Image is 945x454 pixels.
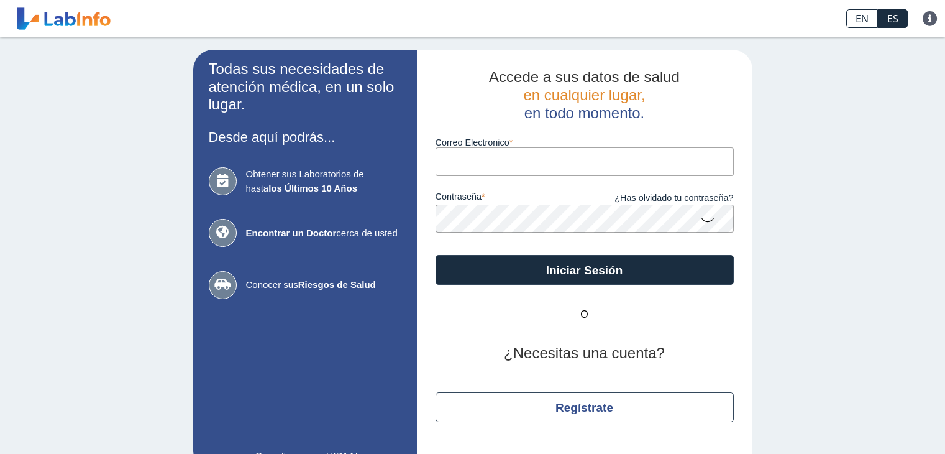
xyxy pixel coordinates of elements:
span: Conocer sus [246,278,401,292]
h3: Desde aquí podrás... [209,129,401,145]
iframe: Help widget launcher [834,405,931,440]
h2: Todas sus necesidades de atención médica, en un solo lugar. [209,60,401,114]
label: Correo Electronico [436,137,734,147]
b: Riesgos de Salud [298,279,376,290]
span: en todo momento. [524,104,644,121]
button: Iniciar Sesión [436,255,734,285]
span: en cualquier lugar, [523,86,645,103]
label: contraseña [436,192,585,205]
button: Regístrate [436,392,734,422]
b: Encontrar un Doctor [246,228,337,238]
span: Accede a sus datos de salud [489,68,680,85]
a: EN [846,9,878,28]
span: Obtener sus Laboratorios de hasta [246,167,401,195]
a: ES [878,9,908,28]
span: O [547,307,622,322]
b: los Últimos 10 Años [268,183,357,193]
h2: ¿Necesitas una cuenta? [436,345,734,363]
a: ¿Has olvidado tu contraseña? [585,192,734,205]
span: cerca de usted [246,226,401,241]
